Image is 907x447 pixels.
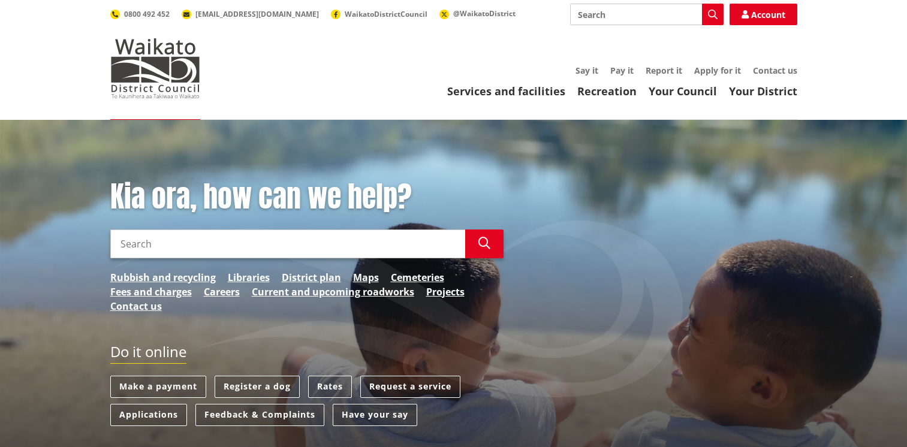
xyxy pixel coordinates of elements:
[447,84,565,98] a: Services and facilities
[453,8,516,19] span: @WaikatoDistrict
[110,299,162,313] a: Contact us
[575,65,598,76] a: Say it
[570,4,724,25] input: Search input
[345,9,427,19] span: WaikatoDistrictCouncil
[577,84,637,98] a: Recreation
[391,270,444,285] a: Cemeteries
[182,9,319,19] a: [EMAIL_ADDRESS][DOMAIN_NAME]
[282,270,341,285] a: District plan
[331,9,427,19] a: WaikatoDistrictCouncil
[110,270,216,285] a: Rubbish and recycling
[110,404,187,426] a: Applications
[110,285,192,299] a: Fees and charges
[753,65,797,76] a: Contact us
[195,9,319,19] span: [EMAIL_ADDRESS][DOMAIN_NAME]
[308,376,352,398] a: Rates
[333,404,417,426] a: Have your say
[195,404,324,426] a: Feedback & Complaints
[110,343,186,364] h2: Do it online
[360,376,460,398] a: Request a service
[353,270,379,285] a: Maps
[730,4,797,25] a: Account
[215,376,300,398] a: Register a dog
[252,285,414,299] a: Current and upcoming roadworks
[694,65,741,76] a: Apply for it
[228,270,270,285] a: Libraries
[110,180,504,215] h1: Kia ora, how can we help?
[439,8,516,19] a: @WaikatoDistrict
[110,376,206,398] a: Make a payment
[124,9,170,19] span: 0800 492 452
[110,38,200,98] img: Waikato District Council - Te Kaunihera aa Takiwaa o Waikato
[610,65,634,76] a: Pay it
[646,65,682,76] a: Report it
[110,9,170,19] a: 0800 492 452
[204,285,240,299] a: Careers
[729,84,797,98] a: Your District
[426,285,465,299] a: Projects
[649,84,717,98] a: Your Council
[110,229,465,258] input: Search input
